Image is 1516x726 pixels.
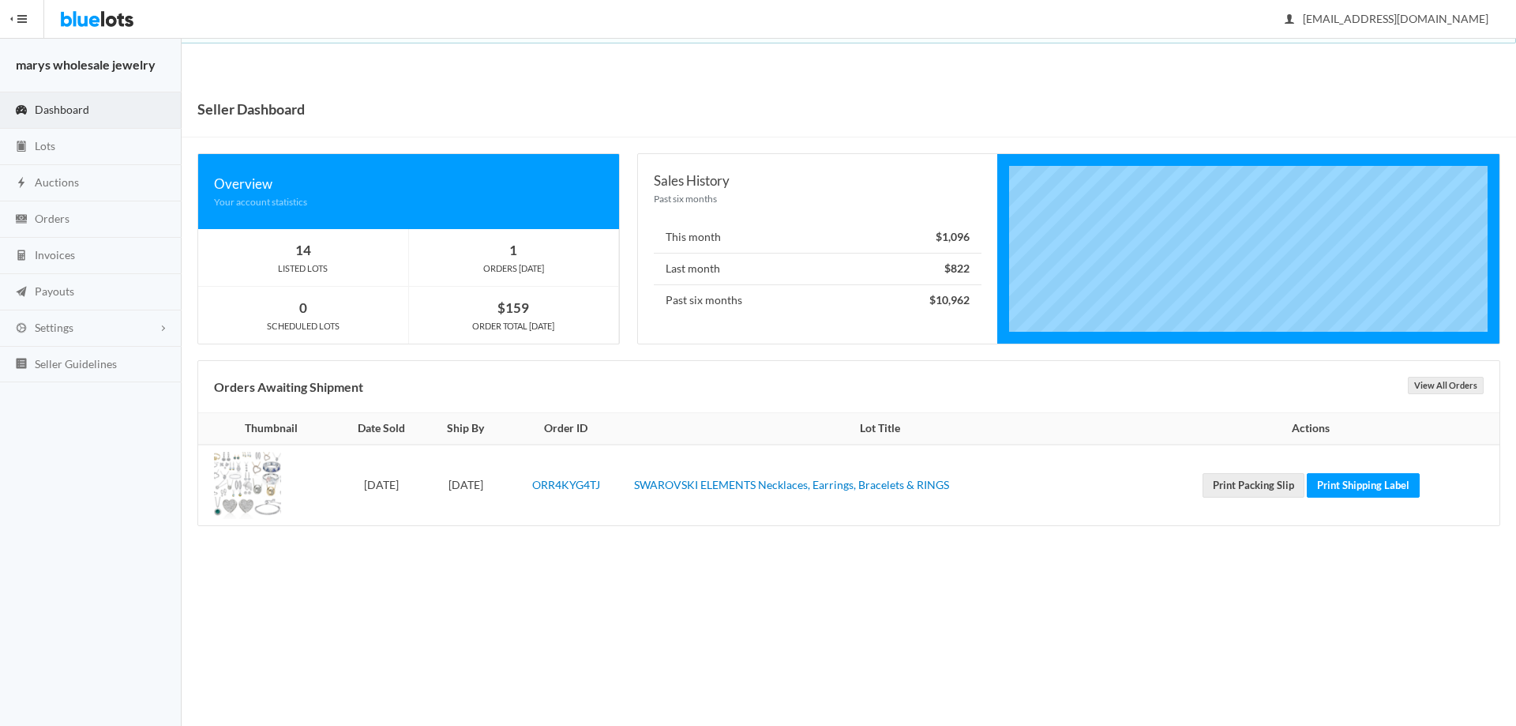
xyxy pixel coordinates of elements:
ion-icon: paper plane [13,285,29,300]
th: Thumbnail [198,413,336,445]
td: [DATE] [428,445,505,525]
span: [EMAIL_ADDRESS][DOMAIN_NAME] [1285,12,1488,25]
strong: $1,096 [936,230,970,243]
div: ORDERS [DATE] [409,261,619,276]
div: ORDER TOTAL [DATE] [409,319,619,333]
span: Auctions [35,175,79,189]
span: Lots [35,139,55,152]
a: Print Packing Slip [1203,473,1304,498]
div: SCHEDULED LOTS [198,319,408,333]
a: ORR4KYG4TJ [532,478,600,491]
ion-icon: clipboard [13,140,29,155]
ion-icon: flash [13,176,29,191]
td: [DATE] [336,445,428,525]
ion-icon: calculator [13,249,29,264]
a: SWAROVSKI ELEMENTS Necklaces, Earrings, Bracelets & RINGS [634,478,949,491]
strong: $10,962 [929,293,970,307]
li: This month [654,222,981,254]
span: Orders [35,212,69,225]
span: Dashboard [35,103,89,116]
ion-icon: cog [13,322,29,337]
th: Lot Title [628,413,1131,445]
span: Payouts [35,284,74,298]
strong: $822 [944,261,970,275]
strong: $159 [497,299,529,316]
ion-icon: list box [13,357,29,372]
b: Orders Awaiting Shipment [214,379,363,394]
th: Actions [1131,413,1499,445]
h1: Seller Dashboard [197,97,305,121]
span: Invoices [35,248,75,261]
div: Overview [214,173,603,194]
strong: 14 [295,242,311,258]
strong: marys wholesale jewelry [16,57,156,72]
a: View All Orders [1408,377,1484,394]
span: Seller Guidelines [35,357,117,371]
th: Date Sold [336,413,428,445]
th: Order ID [504,413,628,445]
li: Last month [654,253,981,285]
span: Settings [35,321,73,334]
div: Sales History [654,170,981,191]
li: Past six months [654,284,981,316]
ion-icon: speedometer [13,103,29,118]
div: LISTED LOTS [198,261,408,276]
a: Print Shipping Label [1307,473,1420,498]
th: Ship By [428,413,505,445]
div: Your account statistics [214,194,603,209]
ion-icon: cash [13,213,29,228]
strong: 0 [299,299,307,316]
div: Past six months [654,191,981,206]
ion-icon: person [1281,13,1297,28]
strong: 1 [509,242,517,258]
